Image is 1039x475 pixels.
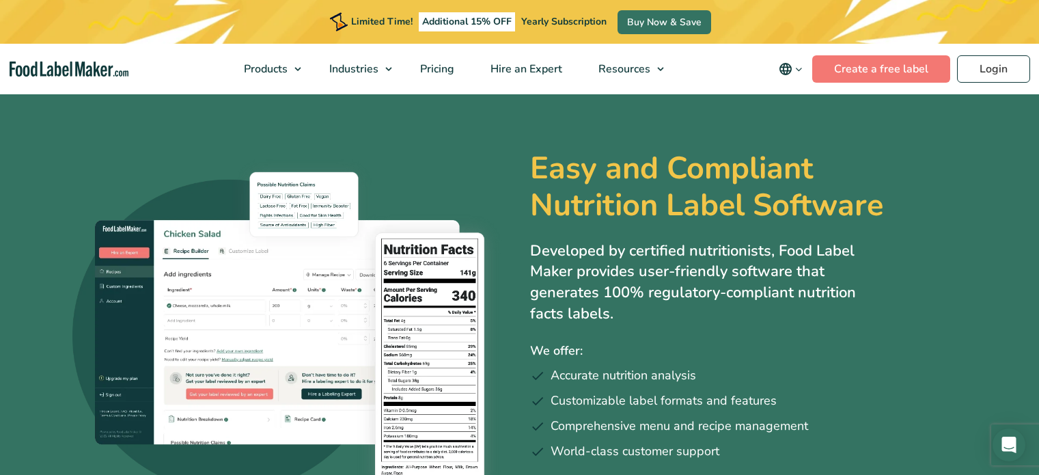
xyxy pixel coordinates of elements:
[530,150,936,224] h1: Easy and Compliant Nutrition Label Software
[551,366,696,385] span: Accurate nutrition analysis
[551,442,719,461] span: World-class customer support
[240,62,289,77] span: Products
[311,44,399,94] a: Industries
[551,417,808,435] span: Comprehensive menu and recipe management
[419,12,515,31] span: Additional 15% OFF
[957,55,1030,83] a: Login
[521,15,607,28] span: Yearly Subscription
[226,44,308,94] a: Products
[530,241,885,325] p: Developed by certified nutritionists, Food Label Maker provides user-friendly software that gener...
[581,44,671,94] a: Resources
[416,62,456,77] span: Pricing
[530,341,967,361] p: We offer:
[551,392,777,410] span: Customizable label formats and features
[618,10,711,34] a: Buy Now & Save
[325,62,380,77] span: Industries
[351,15,413,28] span: Limited Time!
[402,44,469,94] a: Pricing
[486,62,564,77] span: Hire an Expert
[594,62,652,77] span: Resources
[473,44,577,94] a: Hire an Expert
[812,55,950,83] a: Create a free label
[993,429,1025,461] div: Open Intercom Messenger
